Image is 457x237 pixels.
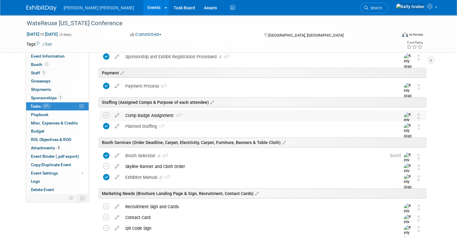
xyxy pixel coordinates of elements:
[404,174,413,195] img: Kelly Graber
[66,194,77,202] td: Personalize Event Tab Strip
[122,81,392,91] div: Payment Process
[209,99,214,105] a: Edit sections
[26,177,89,185] a: Logs
[42,104,50,108] span: 42%
[31,54,65,58] span: Event Information
[368,6,382,10] span: Search
[30,104,50,109] span: Tasks
[112,54,122,59] a: edit
[26,152,89,160] a: Event Binder (.pdf export)
[122,110,392,121] div: Comp Badge Assignment
[31,171,58,175] span: Event Settings
[26,161,89,169] a: Copy/Duplicate Event
[31,79,50,83] span: Giveaways
[26,31,58,37] span: [DATE] [DATE]
[31,137,71,142] span: ROI, Objectives & ROO
[417,175,420,181] i: Move task
[31,187,54,192] span: Delete Event
[26,119,89,127] a: Misc. Expenses & Credits
[162,154,168,158] span: 2
[41,70,46,75] span: 1
[122,223,392,233] div: QR Code Sign
[122,121,392,131] div: Planned Staffing
[26,77,89,85] a: Giveaways
[396,3,425,10] img: Kelly Graber
[122,172,392,182] div: Exhibitor Manual
[268,33,343,37] span: [GEOGRAPHIC_DATA], [GEOGRAPHIC_DATA]
[404,123,413,144] img: Kelly Graber
[417,55,420,60] i: Move task
[128,31,164,38] button: Committed
[81,172,83,174] span: Modified Layout
[122,202,392,212] div: Recruitment Sign and Cards
[26,41,52,47] td: Tags
[112,226,122,231] a: edit
[404,152,413,174] img: Kelly Graber
[99,137,426,147] div: Booth Services (Order Deadline, Carpet, Electricity, Carpet, Furniture, Banners & Table Cloth)
[26,85,89,94] a: Shipments
[31,162,71,167] span: Copy/Duplicate Event
[26,5,56,11] img: ExhibitDay
[404,214,413,235] img: Kelly Graber
[417,124,420,130] i: Move task
[31,145,61,150] span: Attachments
[409,32,423,37] div: In-Person
[26,102,89,110] a: Tasks42%
[31,154,79,159] span: Event Binder (.pdf export)
[31,87,51,92] span: Shipments
[417,154,420,159] i: Move task
[417,226,420,232] i: Move task
[417,205,420,210] i: Move task
[42,42,52,46] a: Edit
[59,33,72,37] span: (3 days)
[112,83,122,89] a: edit
[254,190,259,196] a: Edit sections
[112,215,122,220] a: edit
[44,62,50,67] span: Booth not reserved yet
[31,70,46,75] span: Staff
[39,32,45,37] span: to
[99,68,426,78] div: Payment
[31,95,63,100] span: Sponsorships
[26,144,89,152] a: Attachments8
[26,136,89,144] a: ROI, Objectives & ROO
[56,145,61,150] span: 8
[26,169,89,177] a: Event Settings
[122,151,387,161] div: Booth Selection
[99,97,426,107] div: Staffing (Assigned Comps & Purpose of each attendee)
[159,85,167,88] span: 5
[402,32,408,37] img: Format-Inperson.png
[31,121,78,125] span: Misc. Expenses & Credits
[64,5,134,10] span: [PERSON_NAME] [PERSON_NAME]
[122,161,392,172] div: Skyline Banner and Cloth Order
[407,41,423,44] div: Event Rating
[99,188,426,198] div: Marketing Needs (Brochure Landing Page & Sign, Recruitment, Contact Cards)
[112,164,122,169] a: edit
[417,215,420,221] i: Move task
[174,114,181,118] span: 1
[26,52,89,60] a: Event Information
[404,53,413,75] img: Kelly Graber
[364,31,423,40] div: Event Format
[31,62,50,67] span: Booth
[112,124,122,129] a: edit
[112,204,122,209] a: edit
[122,212,392,223] div: Contact Card
[26,186,89,194] a: Delete Event
[404,203,413,225] img: Kelly Graber
[157,125,165,129] span: 1
[31,112,48,117] span: Playbook
[26,94,89,102] a: Sponsorships1
[26,127,89,135] a: Budget
[404,163,413,184] img: Kelly Graber
[112,113,122,118] a: edit
[26,111,89,119] a: Playbook
[404,83,413,104] img: Kelly Graber
[119,70,124,76] a: Edit sections
[223,55,230,59] span: 2
[31,179,40,184] span: Logs
[163,176,170,180] span: 1
[26,61,89,69] a: Booth
[112,175,122,180] a: edit
[26,69,89,77] a: Staff1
